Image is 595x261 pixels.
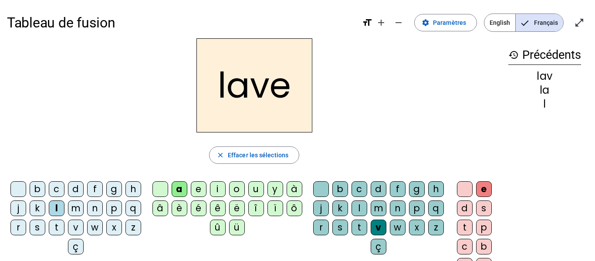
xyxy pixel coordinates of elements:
div: ï [267,200,283,216]
div: û [210,220,226,235]
mat-icon: settings [422,19,429,27]
div: u [248,181,264,197]
span: English [484,14,515,31]
span: Effacer les sélections [228,150,288,160]
mat-icon: add [376,17,386,28]
button: Augmenter la taille de la police [372,14,390,31]
div: b [30,181,45,197]
mat-icon: history [508,50,519,60]
span: Français [516,14,563,31]
div: l [352,200,367,216]
div: ê [210,200,226,216]
div: n [390,200,406,216]
div: t [49,220,64,235]
div: h [125,181,141,197]
mat-button-toggle-group: Language selection [484,14,564,32]
div: b [332,181,348,197]
div: j [10,200,26,216]
mat-icon: format_size [362,17,372,28]
div: z [428,220,444,235]
mat-icon: close [216,151,224,159]
div: l [49,200,64,216]
div: h [428,181,444,197]
div: ç [371,239,386,254]
mat-icon: remove [393,17,404,28]
div: w [390,220,406,235]
div: z [125,220,141,235]
div: è [172,200,187,216]
div: la [508,85,581,95]
div: m [371,200,386,216]
button: Paramètres [414,14,477,31]
div: f [390,181,406,197]
div: m [68,200,84,216]
div: p [106,200,122,216]
div: k [30,200,45,216]
div: p [476,220,492,235]
div: f [87,181,103,197]
div: q [125,200,141,216]
div: d [457,200,473,216]
div: g [409,181,425,197]
div: t [457,220,473,235]
div: d [371,181,386,197]
mat-icon: open_in_full [574,17,585,28]
h2: lave [196,38,312,132]
div: e [476,181,492,197]
div: ë [229,200,245,216]
div: r [313,220,329,235]
div: ô [287,200,302,216]
div: q [428,200,444,216]
div: s [476,200,492,216]
div: x [106,220,122,235]
div: s [332,220,348,235]
button: Effacer les sélections [209,146,299,164]
button: Diminuer la taille de la police [390,14,407,31]
div: j [313,200,329,216]
div: g [106,181,122,197]
div: e [191,181,206,197]
div: y [267,181,283,197]
div: o [229,181,245,197]
button: Entrer en plein écran [571,14,588,31]
div: s [30,220,45,235]
div: î [248,200,264,216]
div: é [191,200,206,216]
div: v [68,220,84,235]
div: ü [229,220,245,235]
div: i [210,181,226,197]
div: â [152,200,168,216]
div: c [457,239,473,254]
div: w [87,220,103,235]
div: à [287,181,302,197]
div: c [352,181,367,197]
h3: Précédents [508,45,581,65]
div: c [49,181,64,197]
div: l [508,99,581,109]
div: k [332,200,348,216]
div: ç [68,239,84,254]
div: x [409,220,425,235]
div: p [409,200,425,216]
div: d [68,181,84,197]
div: lav [508,71,581,81]
div: n [87,200,103,216]
div: r [10,220,26,235]
span: Paramètres [433,17,466,28]
div: a [172,181,187,197]
h1: Tableau de fusion [7,9,355,37]
div: b [476,239,492,254]
div: v [371,220,386,235]
div: t [352,220,367,235]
